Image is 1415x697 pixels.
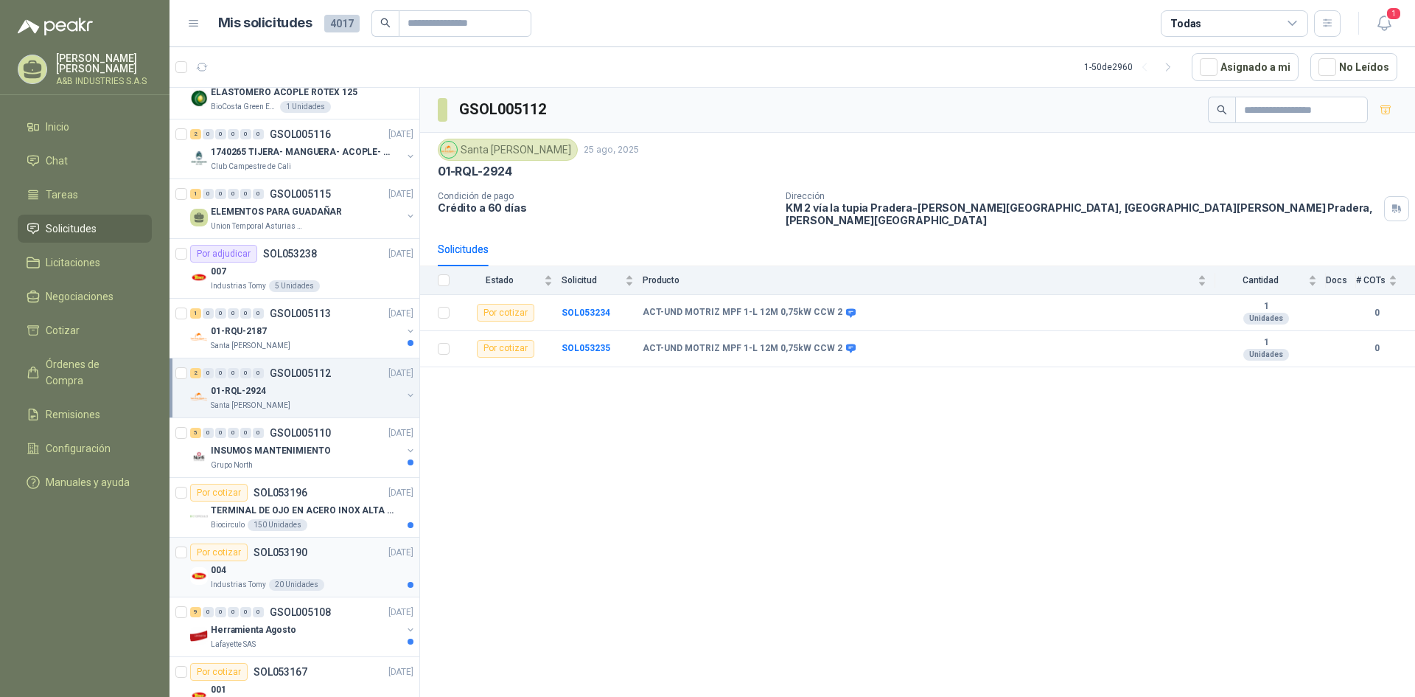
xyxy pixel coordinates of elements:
p: [DATE] [388,546,413,560]
p: [DATE] [388,367,413,381]
img: Company Logo [190,89,208,107]
b: 0 [1356,341,1397,356]
div: 0 [253,428,264,438]
img: Company Logo [190,149,208,167]
span: Remisiones [46,406,100,423]
th: Estado [458,266,562,295]
p: GSOL005112 [270,368,331,378]
p: 01-RQU-2187 [211,325,267,339]
span: search [1217,105,1227,115]
a: 1 0 0 0 0 0 GSOL005115[DATE] ELEMENTOS PARA GUADAÑARUnion Temporal Asturias Hogares Felices [190,185,416,232]
a: Cotizar [18,316,152,344]
a: Licitaciones [18,249,152,277]
div: Por cotizar [190,544,248,561]
p: Lafayette SAS [211,639,256,651]
span: Solicitud [562,275,622,285]
a: Manuales y ayuda [18,468,152,496]
img: Company Logo [190,448,208,465]
a: Tareas [18,181,152,209]
p: [DATE] [388,426,413,440]
p: GSOL005116 [270,129,331,139]
div: 0 [240,607,251,617]
a: SOL053234 [562,308,610,318]
div: 0 [253,129,264,139]
img: Company Logo [190,627,208,645]
a: Por cotizarSOL053190[DATE] Company Logo004Industrias Tomy20 Unidades [170,538,419,597]
a: 2 0 0 0 0 0 GSOL005116[DATE] Company Logo1740265 TIJERA- MANGUERA- ACOPLE- SURTIDORESClub Campest... [190,125,416,173]
div: Por cotizar [190,484,248,502]
b: ACT-UND MOTRIZ MPF 1-L 12M 0,75kW CCW 2 [643,343,842,355]
span: search [380,18,391,28]
div: 0 [240,129,251,139]
div: 0 [203,189,214,199]
p: GSOL005108 [270,607,331,617]
p: [DATE] [388,665,413,679]
p: BioCosta Green Energy S.A.S [211,101,277,113]
a: 9 0 0 0 0 0 GSOL005108[DATE] Company LogoHerramienta AgostoLafayette SAS [190,603,416,651]
a: Órdenes de Compra [18,350,152,395]
p: ELEMENTOS PARA GUADAÑAR [211,205,342,219]
a: Inicio [18,113,152,141]
span: Estado [458,275,541,285]
p: 01-RQL-2924 [438,164,512,179]
div: Unidades [1243,349,1289,361]
div: 0 [228,308,239,319]
th: Cantidad [1215,266,1326,295]
div: 0 [215,308,226,319]
div: 5 Unidades [269,280,320,292]
p: Santa [PERSON_NAME] [211,400,290,412]
p: Herramienta Agosto [211,623,296,637]
button: Asignado a mi [1192,53,1299,81]
div: 0 [228,189,239,199]
p: INSUMOS MANTENIMIENTO [211,444,330,458]
th: Docs [1326,266,1356,295]
span: Manuales y ayuda [46,474,130,490]
img: Company Logo [441,142,457,158]
div: 0 [215,607,226,617]
p: GSOL005110 [270,428,331,438]
a: Negociaciones [18,282,152,311]
a: Chat [18,147,152,175]
button: No Leídos [1310,53,1397,81]
p: ELASTOMERO ACOPLE ROTEX 125 [211,86,357,100]
div: 0 [228,607,239,617]
img: Logo peakr [18,18,93,35]
div: 0 [203,368,214,378]
p: A&B INDUSTRIES S.A.S [56,77,152,86]
div: 0 [240,428,251,438]
div: Unidades [1243,313,1289,325]
p: SOL053190 [254,547,307,558]
div: 0 [228,129,239,139]
h1: Mis solicitudes [218,13,312,34]
span: Órdenes de Compra [46,356,138,389]
div: 1 - 50 de 2960 [1084,55,1180,79]
div: 0 [240,189,251,199]
a: 5 0 0 0 0 0 GSOL005110[DATE] Company LogoINSUMOS MANTENIMIENTOGrupo North [190,424,416,471]
span: Producto [643,275,1195,285]
span: Inicio [46,119,69,135]
p: Santa [PERSON_NAME] [211,340,290,352]
div: Por adjudicar [190,245,257,263]
p: Club Campestre de Cali [211,161,291,173]
button: 1 [1371,10,1397,37]
a: Remisiones [18,400,152,429]
p: Crédito a 60 días [438,201,774,214]
b: ACT-UND MOTRIZ MPF 1-L 12M 0,75kW CCW 2 [643,307,842,319]
div: 0 [253,189,264,199]
a: Solicitudes [18,215,152,243]
div: 150 Unidades [248,519,307,531]
div: 0 [228,368,239,378]
p: [DATE] [388,128,413,142]
p: Condición de pago [438,191,774,201]
img: Company Logo [190,567,208,585]
div: Solicitudes [438,241,489,257]
div: Santa [PERSON_NAME] [438,139,578,161]
div: Por cotizar [477,304,534,322]
a: Por cotizarSOL053196[DATE] Company LogoTERMINAL DE OJO EN ACERO INOX ALTA EMPERATURABiocirculo150... [170,478,419,538]
div: 0 [203,607,214,617]
p: 004 [211,564,226,578]
a: 2 0 0 0 0 0 GSOL005112[DATE] Company Logo01-RQL-2924Santa [PERSON_NAME] [190,364,416,412]
img: Company Logo [190,507,208,525]
p: [DATE] [388,606,413,620]
p: TERMINAL DE OJO EN ACERO INOX ALTA EMPERATURA [211,504,394,518]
